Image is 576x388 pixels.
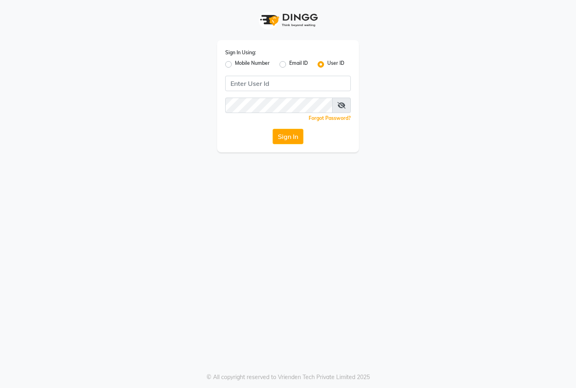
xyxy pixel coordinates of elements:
input: Username [225,76,351,91]
label: Email ID [289,60,308,69]
a: Forgot Password? [309,115,351,121]
img: logo1.svg [256,8,320,32]
input: Username [225,98,333,113]
label: Sign In Using: [225,49,256,56]
label: Mobile Number [235,60,270,69]
label: User ID [327,60,344,69]
button: Sign In [273,129,303,144]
